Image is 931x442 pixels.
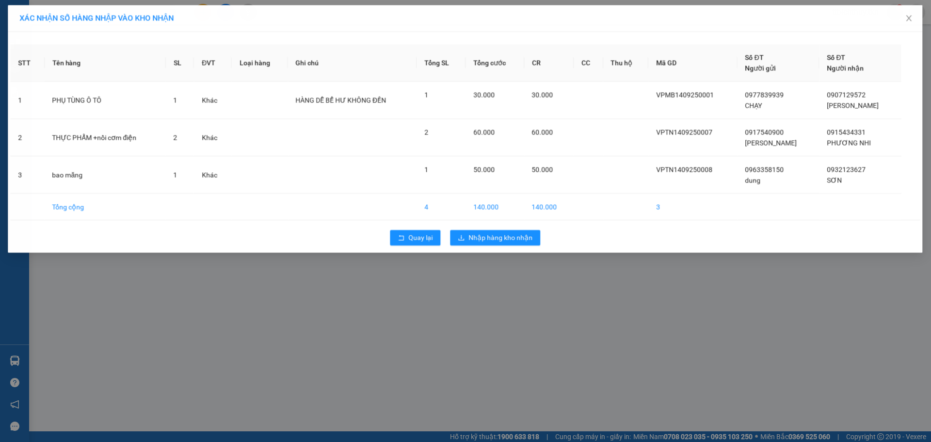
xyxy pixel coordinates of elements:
[525,194,574,220] td: 140.000
[10,119,45,156] td: 2
[746,53,764,61] span: Số ĐT
[525,44,574,82] th: CR
[45,156,166,194] td: bao măng
[296,96,386,104] span: HÀNG DỄ BỂ HƯ KHÔNG ĐỀN
[174,133,177,141] span: 2
[417,44,466,82] th: Tổng SL
[12,12,61,61] img: logo.jpg
[828,139,872,147] span: PHƯƠNG NHI
[469,232,533,243] span: Nhập hàng kho nhận
[828,128,867,136] span: 0915434331
[45,119,166,156] td: THỰC PHẨM +nồi cơm điện
[828,101,880,109] span: [PERSON_NAME]
[425,165,429,173] span: 1
[10,82,45,119] td: 1
[746,165,785,173] span: 0963358150
[828,64,865,72] span: Người nhận
[657,128,713,136] span: VPTN1409250007
[828,53,846,61] span: Số ĐT
[474,91,495,98] span: 30.000
[906,14,914,22] span: close
[91,48,405,60] li: Hotline: 1900 8153
[450,230,541,246] button: downloadNhập hàng kho nhận
[474,165,495,173] span: 50.000
[174,96,177,104] span: 1
[10,156,45,194] td: 3
[746,91,785,98] span: 0977839939
[746,176,761,184] span: dung
[657,165,713,173] span: VPTN1409250008
[174,171,177,179] span: 1
[409,232,433,243] span: Quay lại
[194,119,232,156] td: Khác
[45,44,166,82] th: Tên hàng
[91,24,405,48] li: [STREET_ADDRESS][PERSON_NAME][PERSON_NAME]. [GEOGRAPHIC_DATA], [PERSON_NAME][GEOGRAPHIC_DATA][PER...
[232,44,288,82] th: Loại hàng
[458,234,465,242] span: download
[288,44,417,82] th: Ghi chú
[194,156,232,194] td: Khác
[425,91,429,98] span: 1
[657,91,714,98] span: VPMB1409250001
[896,5,923,32] button: Close
[828,176,843,184] span: SƠN
[45,82,166,119] td: PHỤ TÙNG Ô TÔ
[649,44,738,82] th: Mã GD
[746,139,798,147] span: [PERSON_NAME]
[746,101,763,109] span: CHẠY
[19,13,174,22] span: XÁC NHẬN SỐ HÀNG NHẬP VÀO KHO NHẬN
[166,44,194,82] th: SL
[532,128,554,136] span: 60.000
[425,128,429,136] span: 2
[649,194,738,220] td: 3
[574,44,604,82] th: CC
[10,44,45,82] th: STT
[194,44,232,82] th: ĐVT
[466,194,524,220] td: 140.000
[194,82,232,119] td: Khác
[604,44,649,82] th: Thu hộ
[828,165,867,173] span: 0932123627
[746,128,785,136] span: 0917540900
[532,165,554,173] span: 50.000
[398,234,405,242] span: rollback
[474,128,495,136] span: 60.000
[532,91,554,98] span: 30.000
[417,194,466,220] td: 4
[45,194,166,220] td: Tổng cộng
[390,230,441,246] button: rollbackQuay lại
[746,64,777,72] span: Người gửi
[828,91,867,98] span: 0907129572
[466,44,524,82] th: Tổng cước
